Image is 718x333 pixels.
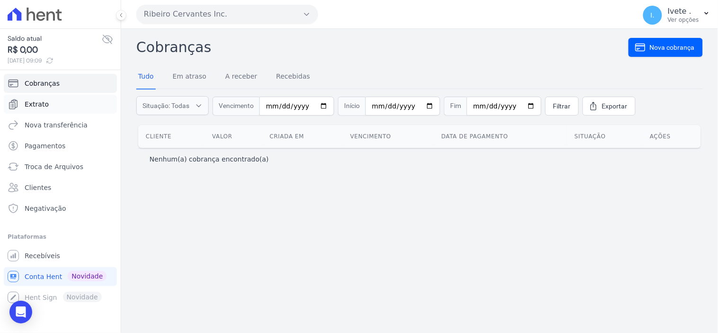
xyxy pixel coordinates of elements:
a: Pagamentos [4,136,117,155]
span: Conta Hent [25,272,62,281]
span: Exportar [602,101,628,111]
th: Criada em [262,125,343,148]
span: I. [651,12,655,18]
th: Valor [204,125,262,148]
span: [DATE] 09:09 [8,56,102,65]
p: Nenhum(a) cobrança encontrado(a) [150,154,269,164]
span: Vencimento [213,97,259,116]
nav: Sidebar [8,74,113,307]
a: Recebíveis [4,246,117,265]
div: Plataformas [8,231,113,243]
span: Nova transferência [25,120,88,130]
a: Nova transferência [4,116,117,135]
div: Open Intercom Messenger [9,301,32,324]
a: Nova cobrança [629,38,703,57]
a: Negativação [4,199,117,218]
span: Recebíveis [25,251,60,261]
th: Data de pagamento [434,125,567,148]
span: Novidade [68,271,106,281]
a: Clientes [4,178,117,197]
a: Em atraso [171,65,208,90]
h2: Cobranças [136,36,629,58]
a: A receber [223,65,259,90]
span: Situação: Todas [142,101,189,110]
span: Clientes [25,183,51,192]
th: Ações [642,125,701,148]
a: Conta Hent Novidade [4,267,117,286]
p: Ver opções [668,16,699,24]
span: Negativação [25,204,66,213]
span: Filtrar [553,101,571,111]
a: Extrato [4,95,117,114]
th: Situação [567,125,642,148]
span: Fim [444,97,467,116]
th: Cliente [138,125,204,148]
a: Tudo [136,65,156,90]
a: Filtrar [545,97,579,116]
span: Nova cobrança [650,43,695,52]
p: Ivete . [668,7,699,16]
span: R$ 0,00 [8,44,102,56]
a: Exportar [583,97,636,116]
a: Recebidas [275,65,312,90]
span: Troca de Arquivos [25,162,83,171]
span: Saldo atual [8,34,102,44]
a: Cobranças [4,74,117,93]
a: Troca de Arquivos [4,157,117,176]
th: Vencimento [343,125,434,148]
button: Ribeiro Cervantes Inc. [136,5,318,24]
span: Extrato [25,99,49,109]
span: Início [338,97,365,116]
button: I. Ivete . Ver opções [636,2,718,28]
span: Cobranças [25,79,60,88]
button: Situação: Todas [136,96,209,115]
span: Pagamentos [25,141,65,151]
